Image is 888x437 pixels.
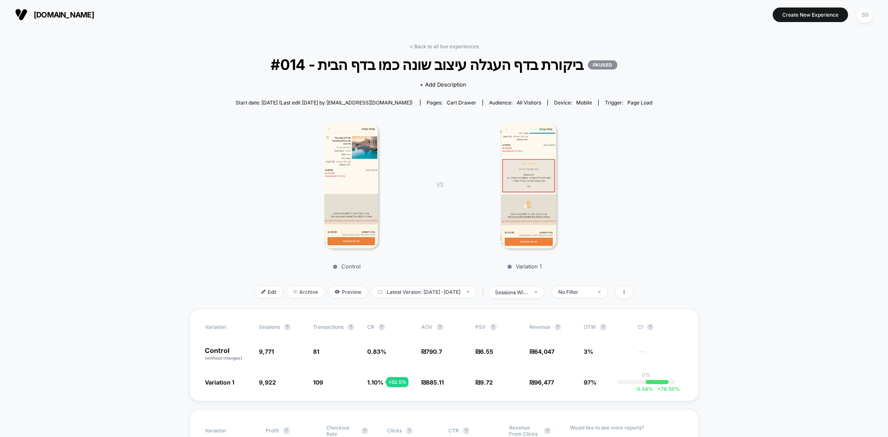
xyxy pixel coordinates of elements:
[387,427,402,434] span: Clicks
[642,372,650,378] p: 0%
[517,99,541,106] span: All Visitors
[259,324,280,330] span: Sessions
[495,289,528,295] div: sessions with impression
[255,286,283,298] span: Edit
[372,286,476,298] span: Latest Version: [DATE] - [DATE]
[480,379,493,386] span: 9.72
[480,348,493,355] span: 6.55
[489,99,541,106] div: Audience:
[463,427,470,434] button: ?
[534,348,555,355] span: 64,047
[584,348,593,355] span: 3%
[313,324,343,330] span: Transactions
[367,324,374,330] span: CR
[570,425,684,431] p: Would like to see more reports?
[475,324,486,330] span: PSV
[547,99,598,106] span: Device:
[534,379,554,386] span: 96,477
[584,379,597,386] span: 97%
[205,425,251,437] span: Variation
[426,379,444,386] span: 885.11
[287,286,324,298] span: Archive
[367,348,386,355] span: 0.83 %
[509,425,540,437] span: Revenue From Clicks
[421,348,442,355] span: ₪
[12,8,97,21] button: [DOMAIN_NAME]
[205,324,251,330] span: Variation
[584,324,629,330] span: OTW
[313,348,319,355] span: 81
[544,427,551,434] button: ?
[293,290,297,294] img: end
[448,427,459,434] span: CTR
[447,99,476,106] span: cart drawer
[490,324,497,330] button: ?
[530,379,554,386] span: ₪
[555,324,561,330] button: ?
[236,99,413,106] span: Start date: [DATE] (Last edit [DATE] by [EMAIL_ADDRESS][DOMAIN_NAME])
[530,324,550,330] span: Revenue
[367,379,383,386] span: 1.10 %
[501,124,556,248] img: Variation 1 main
[436,181,443,188] span: VS
[324,124,378,248] img: Control main
[854,6,876,23] button: SS
[437,324,443,330] button: ?
[348,324,354,330] button: ?
[653,386,680,392] span: 76.50 %
[284,324,291,330] button: ?
[427,99,476,106] div: Pages:
[259,379,276,386] span: 9,922
[452,263,597,270] p: Variation 1
[480,286,489,298] span: |
[205,379,234,386] span: Variation 1
[205,347,251,361] p: Control
[420,81,466,89] span: + Add Description
[421,324,433,330] span: AOV
[475,379,493,386] span: ₪
[600,324,607,330] button: ?
[378,324,385,330] button: ?
[261,290,266,294] img: edit
[598,291,601,293] img: end
[410,43,479,50] a: < Back to all live experiences
[326,425,357,437] span: Checkout Rate
[386,377,408,387] div: + 32.5 %
[638,324,684,330] span: CI
[421,379,444,386] span: ₪
[406,427,413,434] button: ?
[530,348,555,355] span: ₪
[15,8,27,21] img: Visually logo
[426,348,442,355] span: 790.7
[535,291,537,293] img: end
[283,427,290,434] button: ?
[634,386,653,392] span: -0.54 %
[205,355,242,360] span: (without changes)
[576,99,592,106] span: mobile
[558,289,592,295] div: No Filter
[647,324,654,330] button: ?
[657,386,661,392] span: +
[259,348,274,355] span: 9,771
[266,427,279,434] span: Profit
[857,7,873,23] div: SS
[378,290,383,294] img: calendar
[605,99,652,106] div: Trigger:
[645,378,647,384] p: |
[588,60,617,70] p: PAUSED
[313,379,323,386] span: 109
[256,56,631,73] span: #014 - ביקורת בדף העגלה עיצוב שונה כמו בדף הבית
[475,348,493,355] span: ₪
[773,7,848,22] button: Create New Experience
[467,291,470,293] img: end
[361,427,368,434] button: ?
[627,99,652,106] span: Page Load
[34,10,94,19] span: [DOMAIN_NAME]
[274,263,420,270] p: Control
[638,349,684,361] span: ---
[328,286,368,298] span: Preview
